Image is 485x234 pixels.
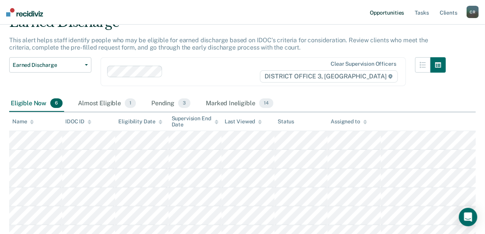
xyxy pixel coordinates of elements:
[9,57,91,73] button: Earned Discharge
[172,115,218,128] div: Supervision End Date
[76,95,137,112] div: Almost Eligible1
[150,95,192,112] div: Pending3
[178,98,190,108] span: 3
[260,70,398,83] span: DISTRICT OFFICE 3, [GEOGRAPHIC_DATA]
[13,62,82,68] span: Earned Discharge
[12,118,34,125] div: Name
[65,118,91,125] div: IDOC ID
[459,208,477,226] div: Open Intercom Messenger
[467,6,479,18] button: CR
[331,61,396,67] div: Clear supervision officers
[9,37,428,51] p: This alert helps staff identify people who may be eligible for earned discharge based on IDOC’s c...
[118,118,162,125] div: Eligibility Date
[50,98,63,108] span: 6
[9,15,446,37] div: Earned Discharge
[259,98,273,108] span: 14
[331,118,367,125] div: Assigned to
[225,118,262,125] div: Last Viewed
[125,98,136,108] span: 1
[278,118,294,125] div: Status
[204,95,275,112] div: Marked Ineligible14
[467,6,479,18] div: C R
[6,8,43,17] img: Recidiviz
[9,95,64,112] div: Eligible Now6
